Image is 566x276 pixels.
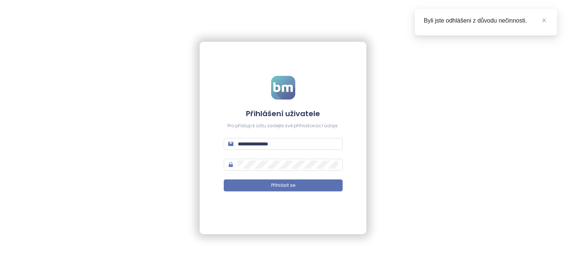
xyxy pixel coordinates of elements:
[271,182,295,189] span: Přihlásit se
[224,179,343,191] button: Přihlásit se
[228,141,233,147] span: mail
[228,162,233,167] span: lock
[271,76,295,100] img: logo
[224,122,343,129] div: Pro přístup k účtu zadejte své přihlašovací údaje.
[542,18,547,23] span: close
[224,108,343,119] h4: Přihlášení uživatele
[424,16,548,25] div: Byli jste odhlášeni z důvodu nečinnosti.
